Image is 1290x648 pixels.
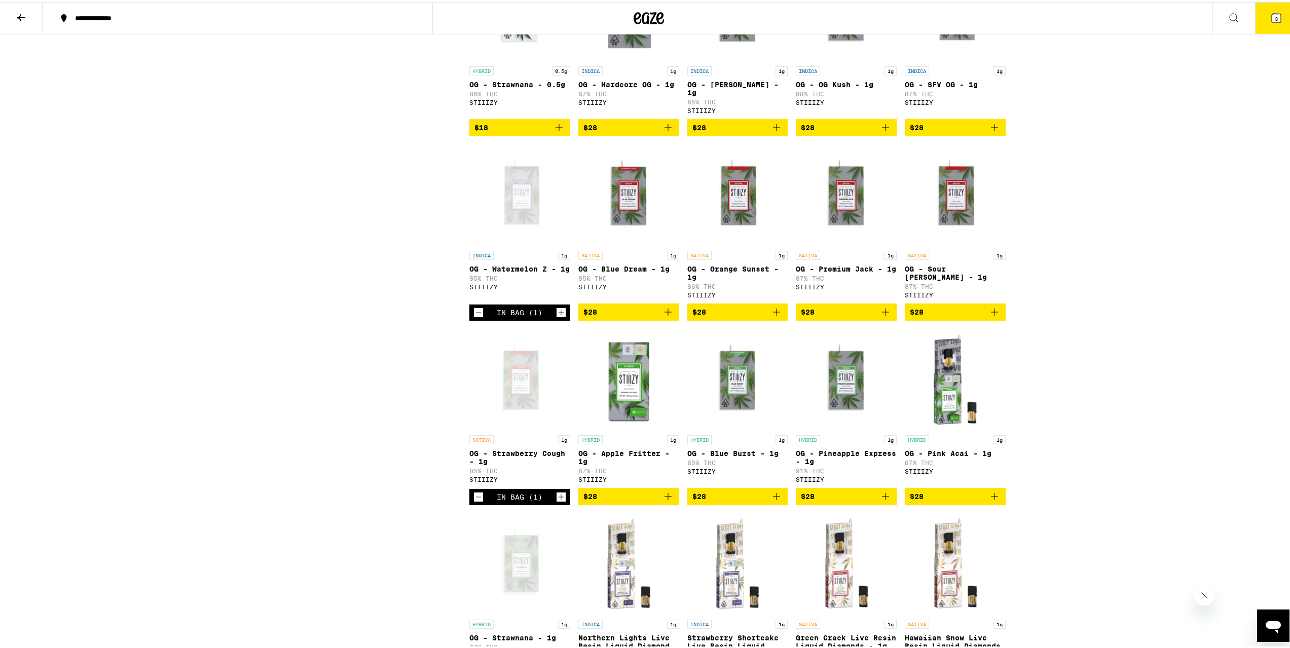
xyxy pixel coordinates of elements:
[796,466,897,472] p: 91% THC
[687,142,788,301] a: Open page for OG - Orange Sunset - 1g from STIIIZY
[667,64,679,73] p: 1g
[905,327,1006,428] img: STIIIZY - OG - Pink Acai - 1g
[578,486,679,503] button: Add to bag
[469,79,570,87] p: OG - Strawnana - 0.5g
[469,618,494,627] p: HYBRID
[796,142,897,244] img: STIIIZY - OG - Premium Jack - 1g
[469,466,570,472] p: 85% THC
[905,142,1006,244] img: STIIIZY - OG - Sour Tangie - 1g
[1194,583,1214,603] iframe: Close message
[473,306,484,316] button: Decrement
[905,89,1006,95] p: 87% THC
[687,447,788,455] p: OG - Blue Burst - 1g
[905,511,1006,613] img: STIIIZY - Hawaiian Snow Live Resin Liquid Diamonds - 1g
[687,249,712,258] p: SATIVA
[776,618,788,627] p: 1g
[578,447,679,464] p: OG - Apple Fritter - 1g
[905,458,1006,464] p: 87% THC
[801,306,815,314] span: $28
[1257,607,1289,640] iframe: Button to launch messaging window
[796,632,897,648] p: Green Crack Live Resin Liquid Diamonds - 1g
[796,89,897,95] p: 88% THC
[796,249,820,258] p: SATIVA
[473,490,484,500] button: Decrement
[667,433,679,442] p: 1g
[905,466,1006,473] div: STIIIZY
[578,142,679,244] img: STIIIZY - OG - Blue Dream - 1g
[6,7,73,15] span: Hi. Need any help?
[692,490,706,499] span: $28
[993,249,1006,258] p: 1g
[905,290,1006,296] div: STIIIZY
[578,263,679,271] p: OG - Blue Dream - 1g
[905,79,1006,87] p: OG - SFV OG - 1g
[905,618,929,627] p: SATIVA
[687,64,712,73] p: INDICA
[905,447,1006,455] p: OG - Pink Acai - 1g
[796,486,897,503] button: Add to bag
[687,632,788,648] p: Strawberry Shortcake Live Resin Liquid Diamonds - 1g
[905,433,929,442] p: HYBRID
[905,281,1006,288] p: 87% THC
[469,89,570,95] p: 86% THC
[687,290,788,296] div: STIIIZY
[578,327,679,486] a: Open page for OG - Apple Fritter - 1g from STIIIZY
[497,491,542,499] div: In Bag (1)
[578,327,679,428] img: STIIIZY - OG - Apple Fritter - 1g
[578,64,603,73] p: INDICA
[910,306,924,314] span: $28
[796,282,897,288] div: STIIIZY
[583,490,597,499] span: $28
[993,433,1006,442] p: 1g
[469,117,570,134] button: Add to bag
[469,433,494,442] p: SATIVA
[469,97,570,104] div: STIIIZY
[497,307,542,315] div: In Bag (1)
[776,64,788,73] p: 1g
[692,306,706,314] span: $28
[796,511,897,613] img: STIIIZY - Green Crack Live Resin Liquid Diamonds - 1g
[687,327,788,428] img: STIIIZY - OG - Blue Burst - 1g
[687,97,788,103] p: 85% THC
[687,301,788,319] button: Add to bag
[687,142,788,244] img: STIIIZY - OG - Orange Sunset - 1g
[1275,14,1278,20] span: 3
[667,249,679,258] p: 1g
[796,447,897,464] p: OG - Pineapple Express - 1g
[910,490,924,499] span: $28
[578,618,603,627] p: INDICA
[796,433,820,442] p: HYBRID
[687,327,788,486] a: Open page for OG - Blue Burst - 1g from STIIIZY
[905,142,1006,301] a: Open page for OG - Sour Tangie - 1g from STIIIZY
[469,249,494,258] p: INDICA
[905,632,1006,648] p: Hawaiian Snow Live Resin Liquid Diamonds - 1g
[687,433,712,442] p: HYBRID
[796,97,897,104] div: STIIIZY
[910,122,924,130] span: $28
[801,122,815,130] span: $28
[558,433,570,442] p: 1g
[578,117,679,134] button: Add to bag
[469,273,570,280] p: 85% THC
[578,632,679,648] p: Northern Lights Live Resin Liquid Diamond - 1g
[556,306,566,316] button: Increment
[796,142,897,301] a: Open page for OG - Premium Jack - 1g from STIIIZY
[578,249,603,258] p: SATIVA
[776,433,788,442] p: 1g
[905,97,1006,104] div: STIIIZY
[583,122,597,130] span: $28
[796,79,897,87] p: OG - OG Kush - 1g
[667,618,679,627] p: 1g
[578,474,679,481] div: STIIIZY
[776,249,788,258] p: 1g
[578,282,679,288] div: STIIIZY
[687,466,788,473] div: STIIIZY
[905,249,929,258] p: SATIVA
[905,64,929,73] p: INDICA
[687,281,788,288] p: 86% THC
[884,64,897,73] p: 1g
[796,474,897,481] div: STIIIZY
[993,64,1006,73] p: 1g
[469,474,570,481] div: STIIIZY
[583,306,597,314] span: $28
